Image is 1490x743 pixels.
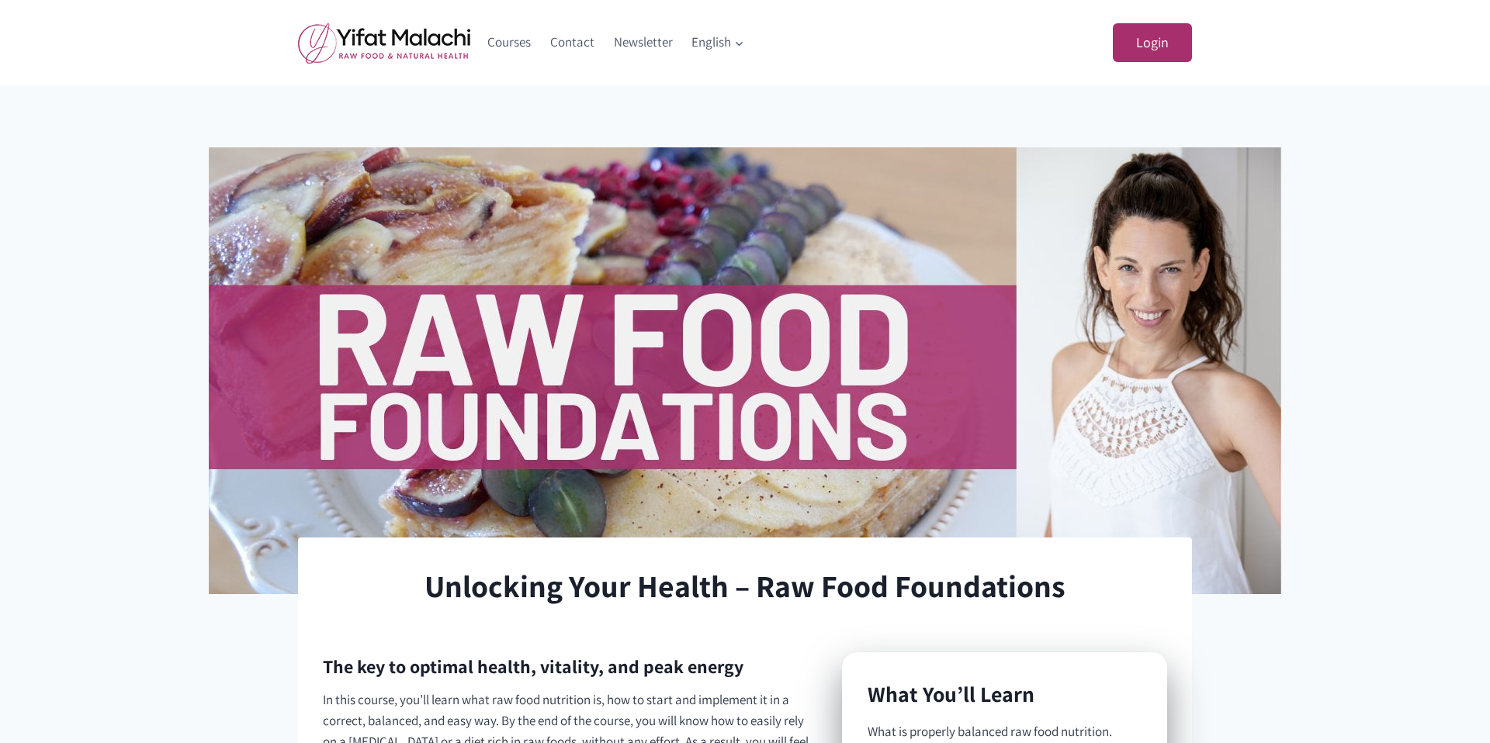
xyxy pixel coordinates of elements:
[604,24,682,61] a: Newsletter
[478,24,754,61] nav: Primary Navigation
[323,562,1167,609] h1: Unlocking Your Health – Raw Food Foundations
[682,24,754,61] a: English
[691,32,744,53] span: English
[298,22,470,64] img: yifat_logo41_en.png
[541,24,605,61] a: Contact
[323,652,743,680] h3: The key to optimal health, vitality, and peak energy
[478,24,541,61] a: Courses
[1113,23,1192,63] a: Login
[868,678,1142,710] h2: What You’ll Learn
